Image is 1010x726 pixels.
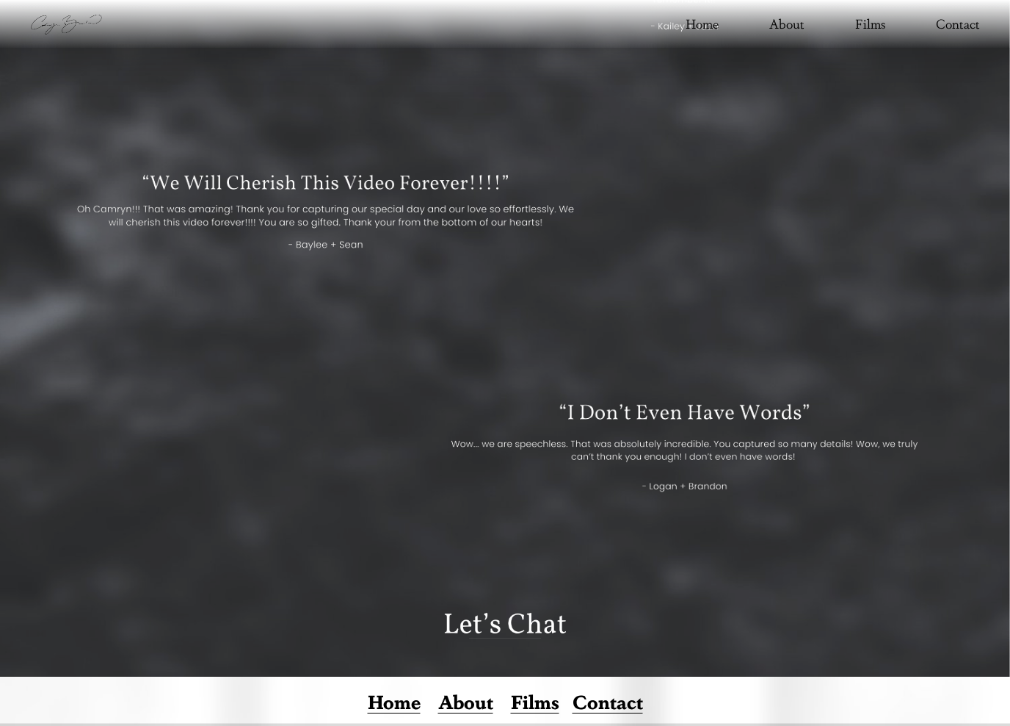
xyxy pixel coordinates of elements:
[368,692,421,711] a: Home
[769,12,804,36] a: About
[511,692,559,711] a: Films
[936,12,980,36] a: Contact
[855,12,885,36] a: Films
[30,10,101,38] img: Camryn Bradshaw Films
[686,12,719,36] a: Home
[438,692,493,711] a: About
[573,692,643,711] a: Contact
